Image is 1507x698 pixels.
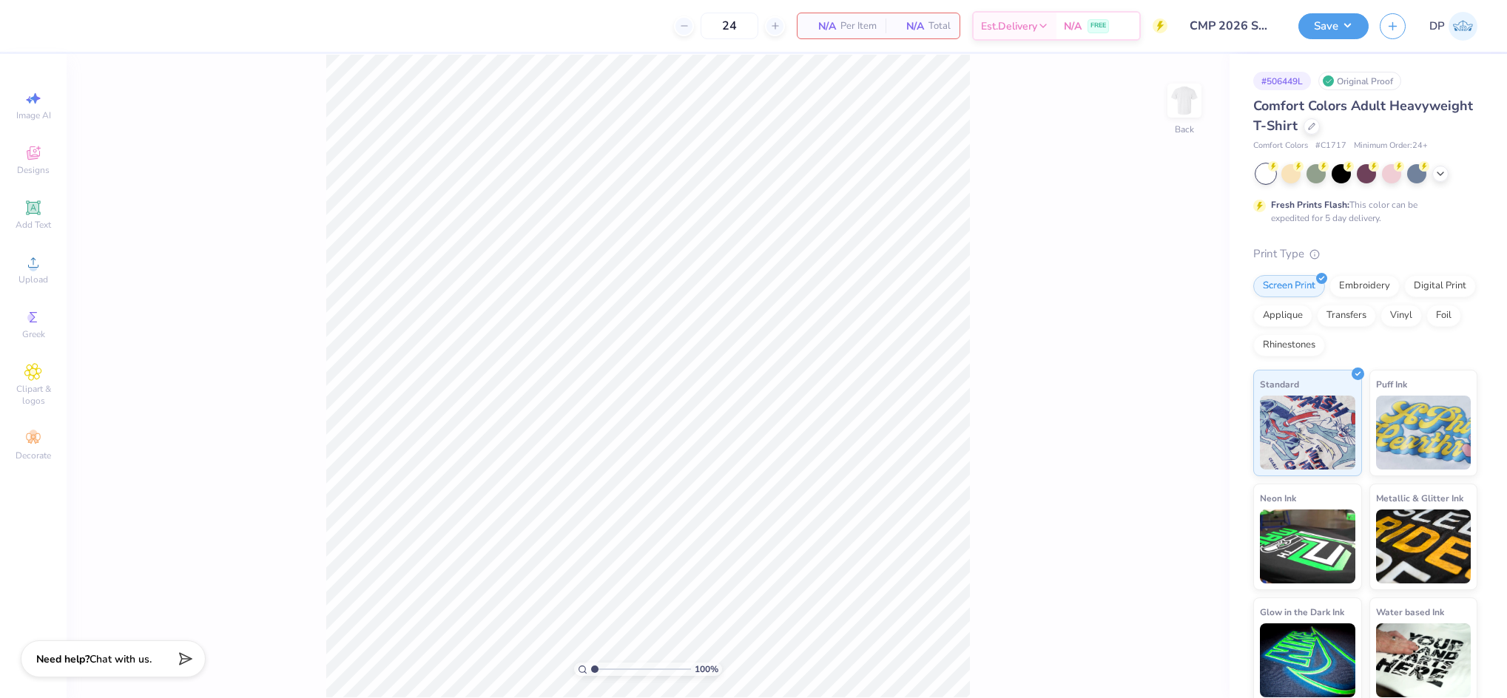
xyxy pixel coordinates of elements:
img: Glow in the Dark Ink [1260,623,1355,697]
div: # 506449L [1253,72,1311,90]
span: N/A [806,18,836,34]
div: Back [1175,123,1194,136]
img: Back [1170,86,1199,115]
strong: Need help? [36,652,90,666]
span: FREE [1090,21,1106,31]
span: Add Text [16,219,51,231]
div: Rhinestones [1253,334,1325,356]
div: Foil [1426,305,1461,327]
div: Vinyl [1380,305,1422,327]
span: Greek [22,328,45,340]
span: Neon Ink [1260,490,1296,506]
span: Glow in the Dark Ink [1260,604,1344,620]
span: Water based Ink [1376,604,1444,620]
span: Per Item [840,18,877,34]
span: 100 % [695,663,718,676]
span: Upload [18,274,48,285]
input: Untitled Design [1179,11,1287,41]
span: N/A [1064,18,1082,34]
span: DP [1429,18,1445,35]
span: Metallic & Glitter Ink [1376,490,1463,506]
div: Transfers [1317,305,1376,327]
div: Embroidery [1329,275,1400,297]
img: Metallic & Glitter Ink [1376,509,1471,583]
span: Decorate [16,450,51,461]
span: Minimum Order: 24 + [1354,140,1428,152]
span: Chat with us. [90,652,152,666]
img: Darlene Padilla [1449,12,1477,41]
img: Puff Ink [1376,396,1471,470]
div: Print Type [1253,245,1477,262]
div: This color can be expedited for 5 day delivery. [1271,198,1453,225]
div: Original Proof [1318,72,1401,90]
span: Standard [1260,376,1299,392]
span: # C1717 [1315,140,1346,152]
span: Designs [17,164,50,176]
span: N/A [894,18,924,34]
span: Puff Ink [1376,376,1407,392]
span: Clipart & logos [7,383,59,407]
img: Standard [1260,396,1355,470]
span: Comfort Colors [1253,140,1308,152]
img: Neon Ink [1260,509,1355,583]
strong: Fresh Prints Flash: [1271,199,1349,211]
span: Est. Delivery [981,18,1037,34]
span: Image AI [16,109,51,121]
span: Comfort Colors Adult Heavyweight T-Shirt [1253,97,1473,135]
img: Water based Ink [1376,623,1471,697]
div: Digital Print [1404,275,1476,297]
div: Applique [1253,305,1312,327]
a: DP [1429,12,1477,41]
span: Total [928,18,951,34]
button: Save [1298,13,1369,39]
input: – – [701,13,758,39]
div: Screen Print [1253,275,1325,297]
